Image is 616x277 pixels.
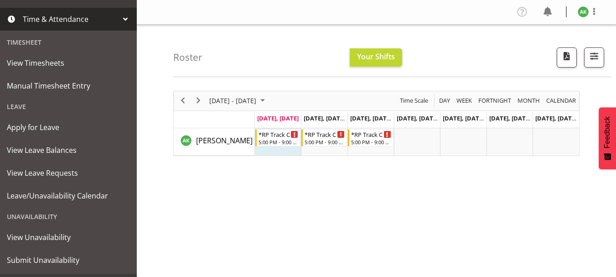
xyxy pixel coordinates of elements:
[584,47,604,68] button: Filter Shifts
[351,130,391,139] div: *RP Track C
[603,116,611,148] span: Feedback
[301,129,347,146] div: Amit Kumar"s event - *RP Track C Begin From Tuesday, August 19, 2025 at 5:00:00 PM GMT+12:00 Ends...
[257,114,299,122] span: [DATE], [DATE]
[305,138,345,146] div: 5:00 PM - 9:00 PM
[2,207,135,226] div: Unavailability
[255,128,579,156] table: Timeline Week of August 18, 2025
[259,138,299,146] div: 5:00 PM - 9:00 PM
[516,95,542,106] button: Timeline Month
[177,95,189,106] button: Previous
[208,95,269,106] button: August 2025
[517,95,541,106] span: Month
[2,33,135,52] div: Timesheet
[477,95,512,106] span: Fortnight
[2,226,135,249] a: View Unavailability
[2,97,135,116] div: Leave
[2,162,135,184] a: View Leave Requests
[7,253,130,267] span: Submit Unavailability
[489,114,531,122] span: [DATE], [DATE]
[357,52,395,62] span: Your Shifts
[2,139,135,162] a: View Leave Balances
[208,95,257,106] span: [DATE] - [DATE]
[2,249,135,272] a: Submit Unavailability
[535,114,577,122] span: [DATE], [DATE]
[545,95,577,106] span: calendar
[2,184,135,207] a: Leave/Unavailability Calendar
[175,91,191,110] div: previous period
[192,95,205,106] button: Next
[7,143,130,157] span: View Leave Balances
[23,12,119,26] span: Time & Attendance
[196,136,253,146] span: [PERSON_NAME]
[304,114,345,122] span: [DATE], [DATE]
[7,230,130,244] span: View Unavailability
[206,91,270,110] div: August 18 - 24, 2025
[196,135,253,146] a: [PERSON_NAME]
[2,74,135,97] a: Manual Timesheet Entry
[2,52,135,74] a: View Timesheets
[443,114,484,122] span: [DATE], [DATE]
[259,130,299,139] div: *RP Track C
[399,95,430,106] button: Time Scale
[599,107,616,169] button: Feedback - Show survey
[348,129,393,146] div: Amit Kumar"s event - *RP Track C Begin From Wednesday, August 20, 2025 at 5:00:00 PM GMT+12:00 En...
[350,48,402,67] button: Your Shifts
[174,128,255,156] td: Amit Kumar resource
[545,95,578,106] button: Month
[191,91,206,110] div: next period
[455,95,474,106] button: Timeline Week
[2,116,135,139] a: Apply for Leave
[305,130,345,139] div: *RP Track C
[7,79,130,93] span: Manual Timesheet Entry
[578,6,589,17] img: amit-kumar11606.jpg
[438,95,452,106] button: Timeline Day
[7,166,130,180] span: View Leave Requests
[397,114,438,122] span: [DATE], [DATE]
[173,52,202,63] h4: Roster
[173,91,580,156] div: Timeline Week of August 18, 2025
[7,120,130,134] span: Apply for Leave
[399,95,429,106] span: Time Scale
[438,95,451,106] span: Day
[7,56,130,70] span: View Timesheets
[350,114,392,122] span: [DATE], [DATE]
[557,47,577,68] button: Download a PDF of the roster according to the set date range.
[7,189,130,203] span: Leave/Unavailability Calendar
[456,95,473,106] span: Week
[351,138,391,146] div: 5:00 PM - 9:00 PM
[255,129,301,146] div: Amit Kumar"s event - *RP Track C Begin From Monday, August 18, 2025 at 5:00:00 PM GMT+12:00 Ends ...
[477,95,513,106] button: Fortnight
